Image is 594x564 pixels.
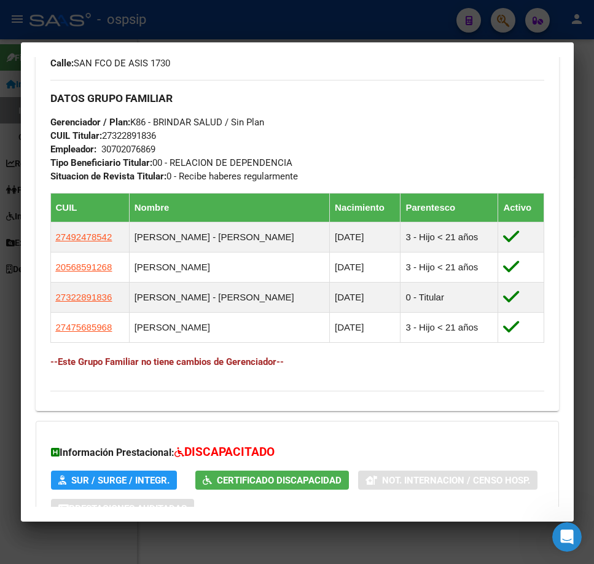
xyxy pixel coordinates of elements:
[50,171,298,182] span: 0 - Recibe haberes regularmente
[330,222,401,253] td: [DATE]
[498,194,544,222] th: Activo
[50,144,96,155] strong: Empleador:
[50,117,130,128] strong: Gerenciador / Plan:
[50,130,102,141] strong: CUIL Titular:
[401,253,498,283] td: 3 - Hijo < 21 años
[330,283,401,313] td: [DATE]
[50,130,156,141] span: 27322891836
[330,194,401,222] th: Nacimiento
[50,58,74,69] strong: Calle:
[330,253,401,283] td: [DATE]
[101,143,155,156] div: 30702076869
[184,445,275,459] span: DISCAPACITADO
[195,471,349,490] button: Certificado Discapacidad
[129,283,329,313] td: [PERSON_NAME] - [PERSON_NAME]
[50,355,544,369] h4: --Este Grupo Familiar no tiene cambios de Gerenciador--
[50,157,152,168] strong: Tipo Beneficiario Titular:
[129,313,329,343] td: [PERSON_NAME]
[129,253,329,283] td: [PERSON_NAME]
[56,232,112,242] span: 27492478542
[401,283,498,313] td: 0 - Titular
[401,222,498,253] td: 3 - Hijo < 21 años
[50,194,129,222] th: CUIL
[401,194,498,222] th: Parentesco
[129,194,329,222] th: Nombre
[50,117,264,128] span: K86 - BRINDAR SALUD / Sin Plan
[217,475,342,486] span: Certificado Discapacidad
[50,92,544,105] h3: DATOS GRUPO FAMILIAR
[56,262,112,272] span: 20568591268
[51,499,194,518] button: Prestaciones Auditadas
[552,522,582,552] iframe: Intercom live chat
[401,313,498,343] td: 3 - Hijo < 21 años
[129,222,329,253] td: [PERSON_NAME] - [PERSON_NAME]
[358,471,537,490] button: Not. Internacion / Censo Hosp.
[51,444,544,461] h3: Información Prestacional:
[56,322,112,332] span: 27475685968
[330,313,401,343] td: [DATE]
[50,171,166,182] strong: Situacion de Revista Titular:
[50,58,170,69] span: SAN FCO DE ASIS 1730
[51,471,177,490] button: SUR / SURGE / INTEGR.
[382,475,530,486] span: Not. Internacion / Censo Hosp.
[50,157,292,168] span: 00 - RELACION DE DEPENDENCIA
[71,475,170,486] span: SUR / SURGE / INTEGR.
[56,292,112,302] span: 27322891836
[69,503,187,514] span: Prestaciones Auditadas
